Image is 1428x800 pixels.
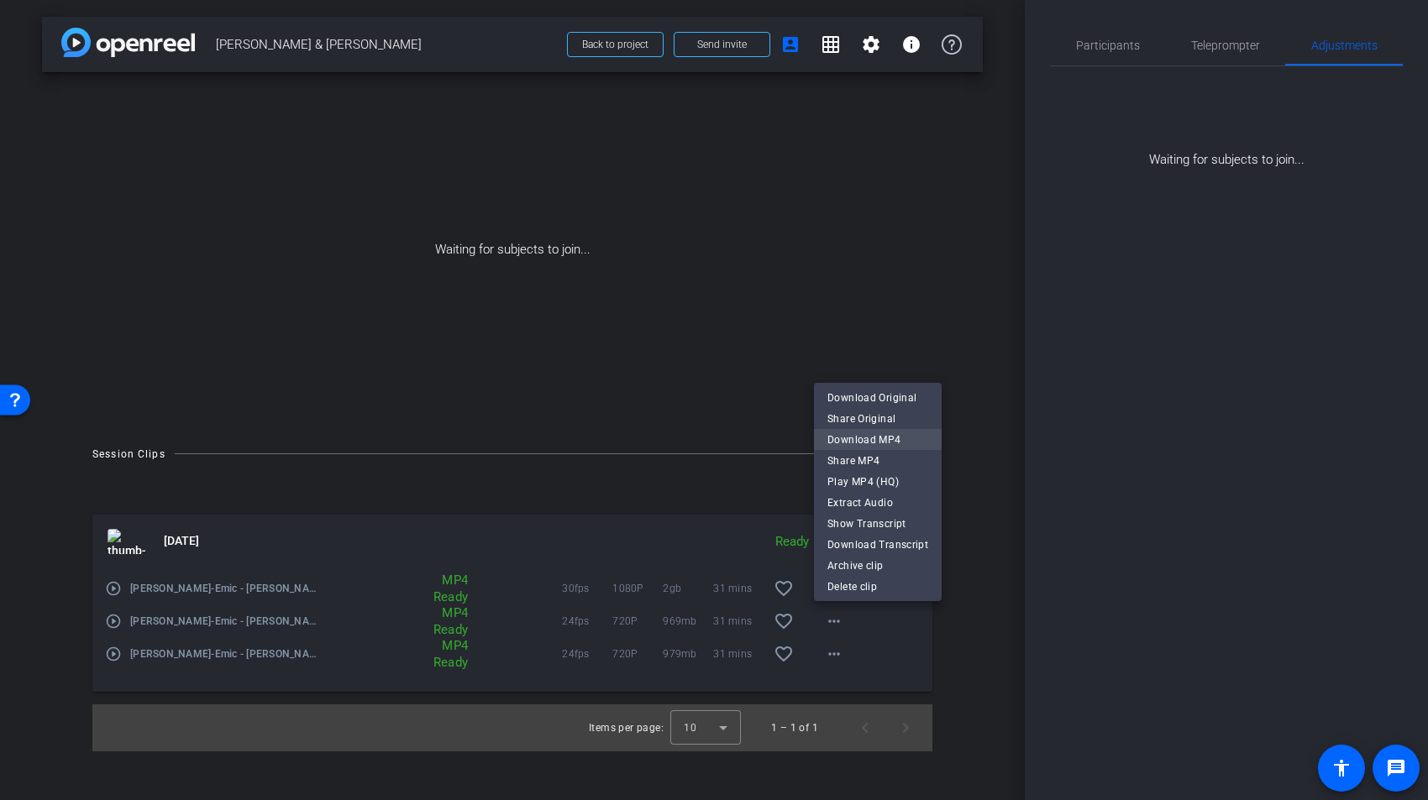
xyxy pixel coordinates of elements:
[827,535,928,555] span: Download Transcript
[827,514,928,534] span: Show Transcript
[827,430,928,450] span: Download MP4
[827,577,928,597] span: Delete clip
[827,451,928,471] span: Share MP4
[827,493,928,513] span: Extract Audio
[827,472,928,492] span: Play MP4 (HQ)
[827,409,928,429] span: Share Original
[827,388,928,408] span: Download Original
[827,556,928,576] span: Archive clip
